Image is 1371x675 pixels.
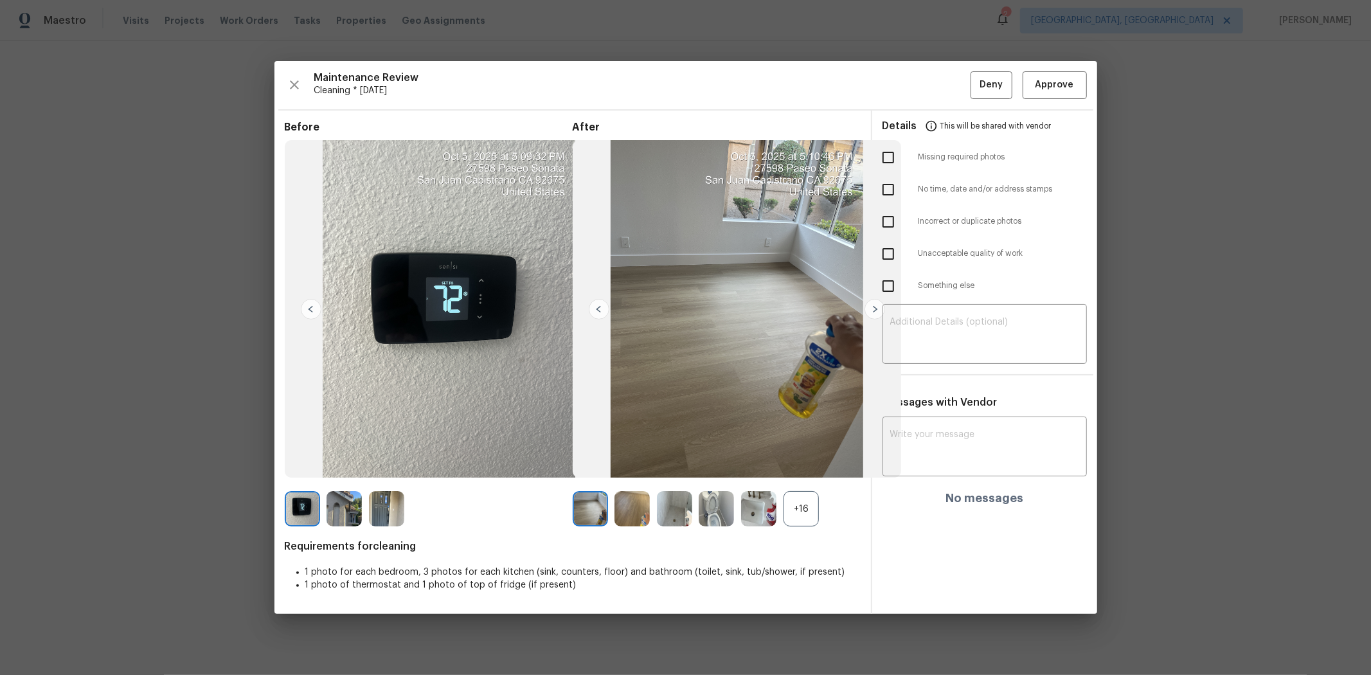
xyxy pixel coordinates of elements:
[918,216,1087,227] span: Incorrect or duplicate photos
[872,141,1097,174] div: Missing required photos
[865,299,885,319] img: right-chevron-button-url
[918,248,1087,259] span: Unacceptable quality of work
[872,206,1097,238] div: Incorrect or duplicate photos
[314,71,971,84] span: Maintenance Review
[918,152,1087,163] span: Missing required photos
[305,579,861,591] li: 1 photo of thermostat and 1 photo of top of fridge (if present)
[285,121,573,134] span: Before
[918,184,1087,195] span: No time, date and/or address stamps
[301,299,321,319] img: left-chevron-button-url
[945,492,1023,505] h4: No messages
[940,111,1052,141] span: This will be shared with vendor
[314,84,971,97] span: Cleaning * [DATE]
[285,540,861,553] span: Requirements for cleaning
[872,270,1097,302] div: Something else
[1023,71,1087,99] button: Approve
[918,280,1087,291] span: Something else
[872,174,1097,206] div: No time, date and/or address stamps
[980,77,1003,93] span: Deny
[305,566,861,579] li: 1 photo for each bedroom, 3 photos for each kitchen (sink, counters, floor) and bathroom (toilet,...
[883,111,917,141] span: Details
[589,299,609,319] img: left-chevron-button-url
[883,397,998,408] span: Messages with Vendor
[971,71,1012,99] button: Deny
[1035,77,1074,93] span: Approve
[573,121,861,134] span: After
[872,238,1097,270] div: Unacceptable quality of work
[784,491,819,526] div: +16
